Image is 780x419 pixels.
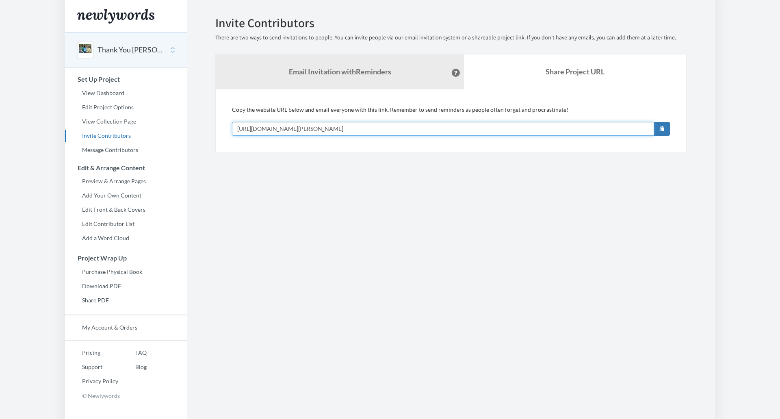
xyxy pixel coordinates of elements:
p: There are two ways to send invitations to people. You can invite people via our email invitation ... [215,34,687,42]
a: Edit Front & Back Covers [65,204,187,216]
a: Invite Contributors [65,130,187,142]
a: View Collection Page [65,115,187,128]
a: Purchase Physical Book [65,266,187,278]
h2: Invite Contributors [215,16,687,30]
a: Add a Word Cloud [65,232,187,244]
a: My Account & Orders [65,321,187,334]
h3: Set Up Project [65,76,187,83]
a: Message Contributors [65,144,187,156]
strong: Email Invitation with Reminders [289,67,391,76]
a: Download PDF [65,280,187,292]
button: Thank You [PERSON_NAME] [97,45,163,55]
img: Newlywords logo [77,9,154,24]
h3: Project Wrap Up [65,254,187,262]
a: Pricing [65,347,118,359]
span: Support [16,6,45,13]
a: FAQ [118,347,147,359]
a: Privacy Policy [65,375,118,387]
h3: Edit & Arrange Content [65,164,187,172]
a: Support [65,361,118,373]
a: Blog [118,361,147,373]
a: View Dashboard [65,87,187,99]
div: Copy the website URL below and email everyone with this link. Remember to send reminders as peopl... [232,106,670,136]
a: Edit Project Options [65,101,187,113]
b: Share Project URL [546,67,604,76]
a: Share PDF [65,294,187,306]
a: Edit Contributor List [65,218,187,230]
a: Preview & Arrange Pages [65,175,187,187]
a: Add Your Own Content [65,189,187,202]
p: © Newlywords [65,389,187,402]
